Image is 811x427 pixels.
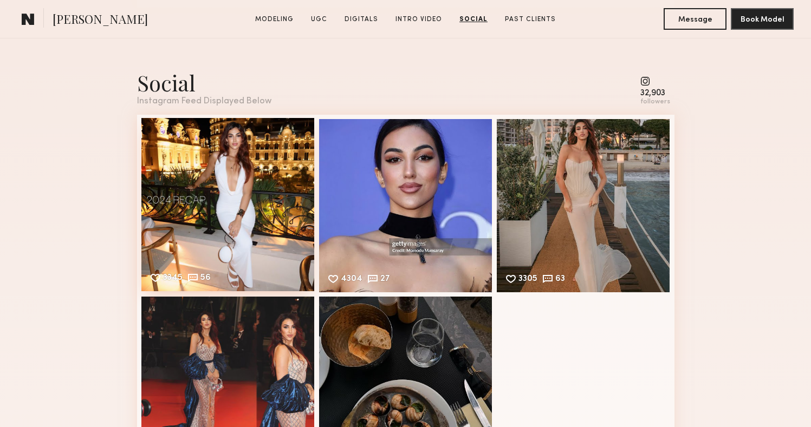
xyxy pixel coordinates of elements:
div: 3345 [163,274,183,284]
div: 3305 [518,275,537,285]
button: Message [664,8,726,30]
a: UGC [307,15,332,24]
div: followers [640,98,670,106]
a: Intro Video [391,15,446,24]
button: Book Model [731,8,794,30]
div: 56 [200,274,211,284]
a: Social [455,15,492,24]
a: Modeling [251,15,298,24]
span: [PERSON_NAME] [53,11,148,30]
div: 32,903 [640,89,670,97]
div: Social [137,68,271,97]
a: Digitals [340,15,382,24]
a: Book Model [731,14,794,23]
div: 63 [555,275,565,285]
div: 27 [380,275,390,285]
div: 4304 [341,275,362,285]
a: Past Clients [501,15,560,24]
div: Instagram Feed Displayed Below [137,97,271,106]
